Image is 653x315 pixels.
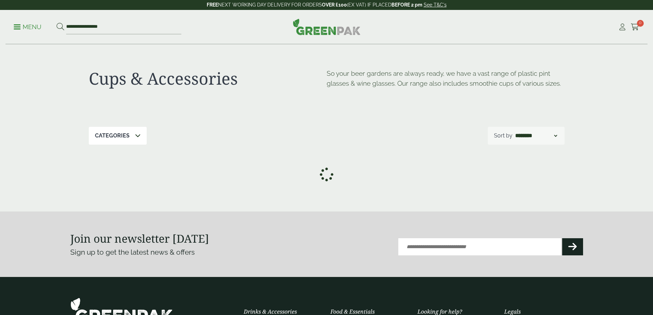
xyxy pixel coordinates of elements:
strong: FREE [207,2,218,8]
p: Categories [95,132,130,140]
p: Sort by [494,132,512,140]
p: Menu [14,23,41,31]
i: Cart [631,24,639,31]
a: 0 [631,22,639,32]
p: Sign up to get the latest news & offers [70,247,301,258]
h1: Cups & Accessories [89,69,327,88]
a: Menu [14,23,41,30]
p: So your beer gardens are always ready, we have a vast range of plastic pint glasses & wine glasse... [327,69,565,88]
i: My Account [618,24,627,31]
img: GreenPak Supplies [293,19,361,35]
span: 0 [637,20,644,27]
strong: OVER £100 [322,2,347,8]
strong: Join our newsletter [DATE] [70,231,209,246]
select: Shop order [514,132,558,140]
a: See T&C's [424,2,447,8]
strong: BEFORE 2 pm [391,2,422,8]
